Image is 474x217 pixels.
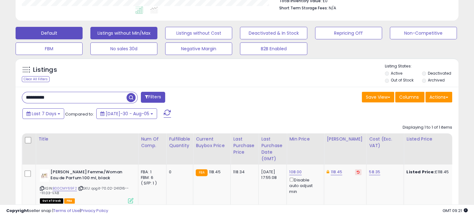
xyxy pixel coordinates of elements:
div: Last Purchase Date (GMT) [261,136,284,162]
button: Last 7 Days [22,108,64,119]
b: Short Term Storage Fees: [279,5,328,11]
div: ASIN: [40,169,133,203]
a: 118.45 [331,169,342,175]
button: Actions [425,92,452,102]
span: 118.45 [209,169,221,175]
span: Columns [399,94,419,100]
span: All listings that are currently out of stock and unavailable for purchase on Amazon [40,198,63,204]
span: | SKU: qogit-70.02-241016---111.03-VA8 [40,186,129,195]
img: 318s7nnjNHL._SL40_.jpg [40,169,49,182]
div: Fulfillable Quantity [169,136,190,149]
button: Deactivated & In Stock [240,27,307,39]
h5: Listings [33,66,57,74]
label: Active [391,71,402,76]
button: Columns [395,92,424,102]
label: Archived [428,77,444,83]
div: Disable auto adjust min [289,176,319,195]
div: ( SFP: 1 ) [141,180,161,186]
a: B00CMY69F2 [53,186,77,191]
div: 0 [169,169,188,175]
button: No sales 30d [90,42,157,55]
a: Terms of Use [53,208,80,214]
label: Out of Stock [391,77,414,83]
span: [DATE]-30 - Aug-05 [106,111,149,117]
a: 108.00 [289,169,302,175]
div: FBA: 1 [141,169,161,175]
div: Last Purchase Price [233,136,256,155]
div: Min Price [289,136,321,142]
div: Num of Comp. [141,136,164,149]
div: Displaying 1 to 1 of 1 items [403,125,452,131]
span: Compared to: [65,111,94,117]
div: 118.34 [233,169,254,175]
label: Deactivated [428,71,451,76]
button: FBM [16,42,83,55]
div: Current Buybox Price [196,136,228,149]
p: Listing States: [385,63,458,69]
button: Listings without Cost [165,27,232,39]
strong: Copyright [6,208,29,214]
button: Non-Competitive [390,27,457,39]
button: Repricing Off [315,27,382,39]
div: Title [38,136,136,142]
b: Listed Price: [406,169,435,175]
div: Cost (Exc. VAT) [369,136,401,149]
span: FBA [64,198,75,204]
button: Listings without Min/Max [90,27,157,39]
button: [DATE]-30 - Aug-05 [96,108,157,119]
button: Filters [141,92,165,103]
div: £118.45 [406,169,458,175]
div: [DATE] 17:55:08 [261,169,282,180]
button: Save View [362,92,394,102]
button: B2B Enabled [240,42,307,55]
button: Negative Margin [165,42,232,55]
a: 58.35 [369,169,380,175]
div: [PERSON_NAME] [327,136,364,142]
div: seller snap | | [6,208,108,214]
span: Last 7 Days [32,111,56,117]
div: Listed Price [406,136,460,142]
button: Default [16,27,83,39]
span: 2025-08-13 09:21 GMT [443,208,468,214]
div: Clear All Filters [22,76,50,82]
small: FBA [196,169,207,176]
span: N/A [329,5,336,11]
a: Privacy Policy [81,208,108,214]
b: [PERSON_NAME] Femme/Woman Eau de Parfum 100 ml, black [50,169,126,182]
div: FBM: 6 [141,175,161,180]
